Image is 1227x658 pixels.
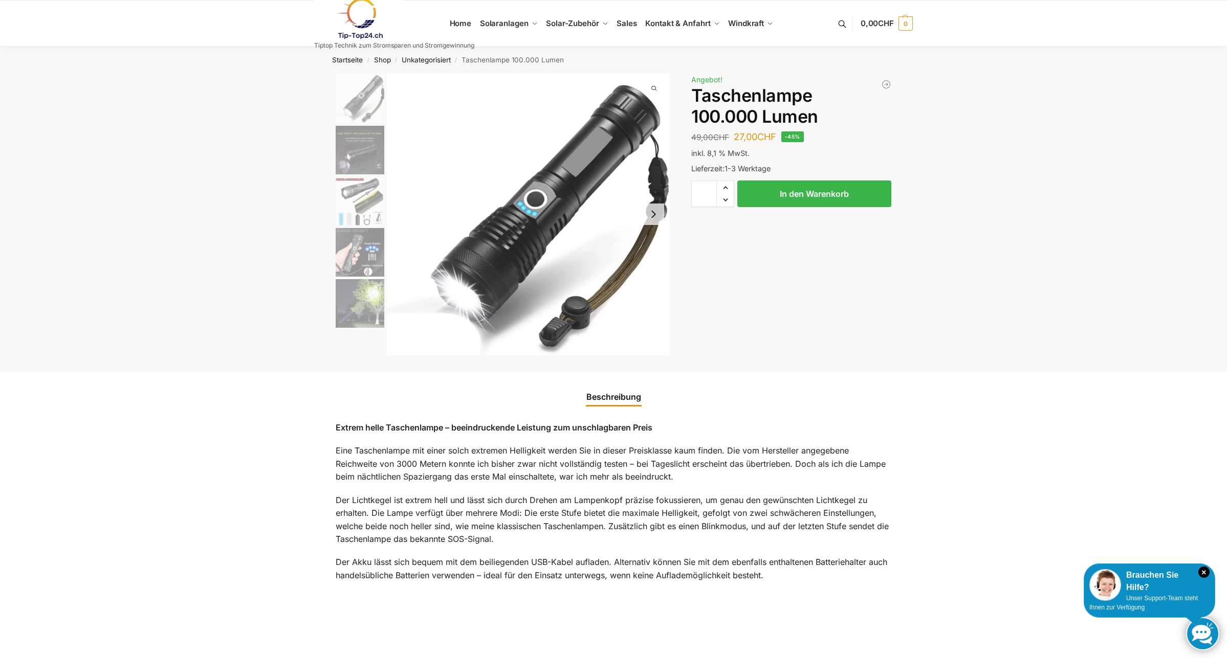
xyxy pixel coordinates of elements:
a: Solaranlagen [475,1,541,47]
a: Extrem Starke TaschenlampeTaschenlampe 1 [387,73,669,355]
iframe: Secure payment input frame [689,213,893,214]
img: Taschenlampe-1 [336,73,384,123]
span: Solar-Zubehör [546,18,599,28]
p: Eine Taschenlampe mit einer solch extremen Helligkeit werden Sie in dieser Preisklasse kaum finde... [336,444,891,484]
button: In den Warenkorb [737,180,891,207]
span: Reduce quantity [717,193,734,207]
h1: Taschenlampe 100.000 Lumen [691,85,891,127]
span: / [451,56,462,64]
span: Lieferzeit: [691,164,771,173]
img: Taschenlampe2 [336,177,384,225]
span: CHF [757,131,776,142]
span: Increase quantity [717,181,734,194]
a: Unkategorisiert [402,56,451,64]
a: NEP 800 Micro Wechselrichter 800W/600W drosselbar Balkon Solar Anlage W-LAN [881,79,891,89]
a: Startseite [332,56,363,64]
span: inkl. 8,1 % MwSt. [691,149,750,157]
a: Beschreibung [580,384,647,409]
a: 0,00CHF 0 [861,8,913,39]
span: Kontakt & Anfahrt [645,18,710,28]
span: 0 [899,16,913,31]
i: Schließen [1198,566,1210,578]
img: Taschenlampe3 [336,228,384,277]
img: Taschenlampe2 [336,279,384,328]
bdi: 49,00 [691,132,729,142]
a: Sales [612,1,641,47]
span: Unser Support-Team steht Ihnen zur Verfügung [1089,595,1198,611]
img: Taschenlampe1 [336,126,384,174]
span: Solaranlagen [480,18,529,28]
span: CHF [713,132,729,142]
span: 1-3 Werktage [725,164,771,173]
a: Windkraft [724,1,778,47]
img: Taschenlampe-1 [387,73,669,355]
span: 0,00 [861,18,894,28]
span: / [391,56,402,64]
input: Produktmenge [691,180,717,207]
span: Sales [617,18,637,28]
span: / [363,56,374,64]
a: Shop [374,56,391,64]
span: Windkraft [728,18,764,28]
a: Solar-Zubehör [542,1,612,47]
button: Next slide [643,203,664,225]
div: Brauchen Sie Hilfe? [1089,569,1210,594]
span: Angebot! [691,75,722,84]
bdi: 27,00 [734,131,776,142]
nav: Breadcrumb [314,47,913,73]
a: Kontakt & Anfahrt [641,1,724,47]
span: -45% [781,131,804,142]
span: CHF [878,18,894,28]
p: Der Lichtkegel ist extrem hell und lässt sich durch Drehen am Lampenkopf präzise fokussieren, um ... [336,494,891,546]
img: Customer service [1089,569,1121,601]
strong: Extrem helle Taschenlampe – beeindruckende Leistung zum unschlagbaren Preis [336,422,652,433]
p: Der Akku lässt sich bequem mit dem beiliegenden USB-Kabel aufladen. Alternativ können Sie mit dem... [336,556,891,582]
p: Tiptop Technik zum Stromsparen und Stromgewinnung [314,42,474,49]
